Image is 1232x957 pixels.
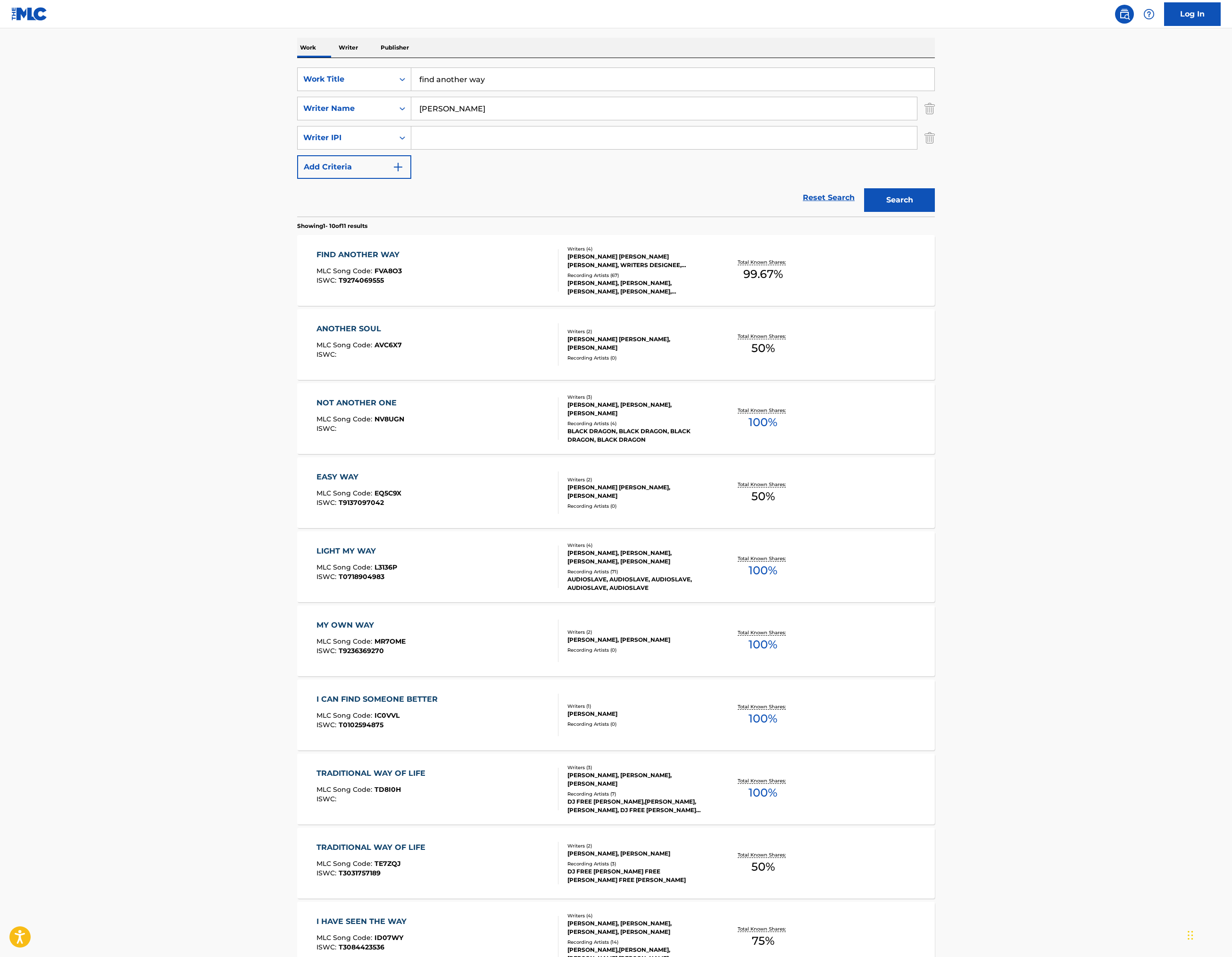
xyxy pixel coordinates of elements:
[567,703,710,710] div: Writers ( 1 )
[567,568,710,575] div: Recording Artists ( 71 )
[316,498,339,507] span: ISWC :
[375,341,402,349] span: AVC6X7
[297,457,935,528] a: EASY WAYMLC Song Code:EQ5C9XISWC:T9137097042Writers (2)[PERSON_NAME] [PERSON_NAME], [PERSON_NAME]...
[567,575,710,592] div: AUDIOSLAVE, AUDIOSLAVE, AUDIOSLAVE, AUDIOSLAVE, AUDIOSLAVE
[752,932,774,949] span: 75 %
[738,851,788,858] p: Total Known Shares:
[749,784,777,801] span: 100 %
[297,155,411,179] button: Add Criteria
[339,276,384,285] span: T9274069555
[297,383,935,454] a: NOT ANOTHER ONEMLC Song Code:NV8UGNISWC:Writers (3)[PERSON_NAME], [PERSON_NAME], [PERSON_NAME]Rec...
[11,7,48,21] img: MLC Logo
[567,252,710,269] div: [PERSON_NAME] [PERSON_NAME] [PERSON_NAME], WRITERS DESIGNEE, [PERSON_NAME]
[1185,912,1232,957] iframe: Chat Widget
[567,939,710,946] div: Recording Artists ( 14 )
[567,721,710,728] div: Recording Artists ( 0 )
[297,754,935,824] a: TRADITIONAL WAY OF LIFEMLC Song Code:TD8I0HISWC:Writers (3)[PERSON_NAME], [PERSON_NAME], [PERSON_...
[567,867,710,884] div: DJ FREE [PERSON_NAME] FREE [PERSON_NAME] FREE [PERSON_NAME]
[297,309,935,380] a: ANOTHER SOULMLC Song Code:AVC6X7ISWC:Writers (2)[PERSON_NAME] [PERSON_NAME], [PERSON_NAME]Recordi...
[316,620,406,631] div: MY OWN WAY
[567,629,710,636] div: Writers ( 2 )
[316,572,339,581] span: ISWC :
[316,424,339,433] span: ISWC :
[1115,5,1134,24] a: Public Search
[316,323,402,335] div: ANOTHER SOUL
[738,333,788,340] p: Total Known Shares:
[567,394,710,401] div: Writers ( 3 )
[749,710,777,727] span: 100 %
[567,860,710,867] div: Recording Artists ( 3 )
[316,471,401,483] div: EASY WAY
[375,711,400,720] span: IC0VVL
[738,629,788,636] p: Total Known Shares:
[297,38,319,58] p: Work
[924,97,935,120] img: Delete Criterion
[339,943,384,951] span: T3084423536
[738,703,788,710] p: Total Known Shares:
[375,933,403,942] span: ID07WY
[316,943,339,951] span: ISWC :
[567,849,710,858] div: [PERSON_NAME], [PERSON_NAME]
[297,531,935,602] a: LIGHT MY WAYMLC Song Code:L3136PISWC:T0718904983Writers (4)[PERSON_NAME], [PERSON_NAME], [PERSON_...
[567,503,710,510] div: Recording Artists ( 0 )
[567,710,710,718] div: [PERSON_NAME]
[749,636,777,653] span: 100 %
[297,67,935,217] form: Search Form
[316,637,375,646] span: MLC Song Code :
[316,721,339,729] span: ISWC :
[567,335,710,352] div: [PERSON_NAME] [PERSON_NAME], [PERSON_NAME]
[567,476,710,483] div: Writers ( 2 )
[316,933,375,942] span: MLC Song Code :
[738,407,788,414] p: Total Known Shares:
[1140,5,1158,24] div: Help
[567,483,710,500] div: [PERSON_NAME] [PERSON_NAME], [PERSON_NAME]
[751,858,775,875] span: 50 %
[567,420,710,427] div: Recording Artists ( 4 )
[316,267,375,275] span: MLC Song Code :
[567,279,710,296] div: [PERSON_NAME], [PERSON_NAME], [PERSON_NAME], [PERSON_NAME], [PERSON_NAME] AND [PERSON_NAME], [PER...
[316,869,339,877] span: ISWC :
[567,790,710,797] div: Recording Artists ( 7 )
[1188,921,1193,949] div: Drag
[316,350,339,359] span: ISWC :
[303,132,388,143] div: Writer IPI
[375,859,401,868] span: TE7ZQJ
[316,785,375,794] span: MLC Song Code :
[316,916,411,927] div: I HAVE SEEN THE WAY
[1143,8,1155,20] img: help
[339,572,384,581] span: T0718904983
[316,646,339,655] span: ISWC :
[316,397,404,409] div: NOT ANOTHER ONE
[738,555,788,562] p: Total Known Shares:
[738,481,788,488] p: Total Known Shares:
[743,266,783,283] span: 99.67 %
[339,869,381,877] span: T3031757189
[316,694,442,705] div: I CAN FIND SOMEONE BETTER
[316,795,339,803] span: ISWC :
[749,562,777,579] span: 100 %
[924,126,935,150] img: Delete Criterion
[567,354,710,361] div: Recording Artists ( 0 )
[375,415,404,423] span: NV8UGN
[567,549,710,566] div: [PERSON_NAME], [PERSON_NAME], [PERSON_NAME], [PERSON_NAME]
[567,272,710,279] div: Recording Artists ( 67 )
[749,414,777,431] span: 100 %
[738,777,788,784] p: Total Known Shares:
[316,276,339,285] span: ISWC :
[316,563,375,571] span: MLC Song Code :
[864,188,935,212] button: Search
[567,328,710,335] div: Writers ( 2 )
[316,249,404,260] div: FIND ANOTHER WAY
[297,605,935,676] a: MY OWN WAYMLC Song Code:MR7OMEISWC:T9236369270Writers (2)[PERSON_NAME], [PERSON_NAME]Recording Ar...
[316,768,430,779] div: TRADITIONAL WAY OF LIFE
[1164,2,1221,26] a: Log In
[375,785,401,794] span: TD8I0H
[316,489,375,497] span: MLC Song Code :
[316,711,375,720] span: MLC Song Code :
[738,925,788,932] p: Total Known Shares:
[567,797,710,814] div: DJ FREE [PERSON_NAME],[PERSON_NAME],[PERSON_NAME], DJ FREE [PERSON_NAME] FREE [PERSON_NAME] FREE ...
[567,646,710,654] div: Recording Artists ( 0 )
[751,340,775,357] span: 50 %
[316,415,375,423] span: MLC Song Code :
